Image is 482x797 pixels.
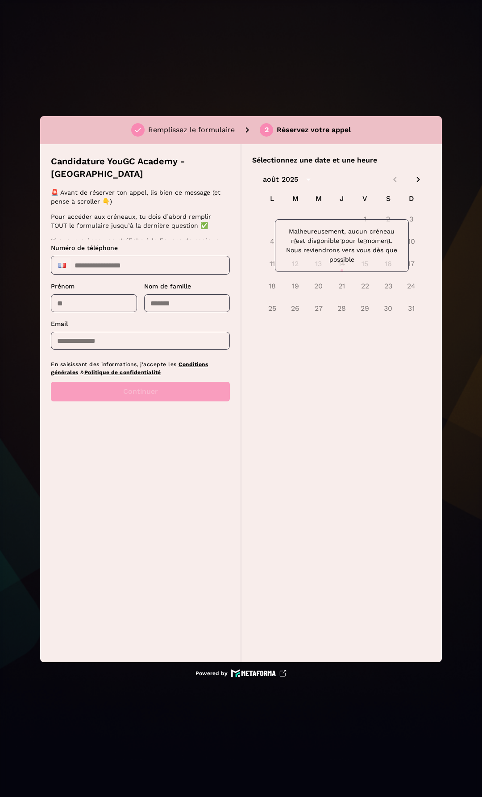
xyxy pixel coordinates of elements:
[195,669,287,677] a: Powered by
[301,172,316,187] button: calendar view is open, switch to year view
[84,369,161,376] a: Politique de confidentialité
[51,320,68,327] span: Email
[51,155,230,180] p: Candidature YouGC Academy - [GEOGRAPHIC_DATA]
[51,188,227,206] p: 🚨 Avant de réserver ton appel, lis bien ce message (et pense à scroller 👇)
[283,227,401,264] p: Malheureusement, aucun créneau n’est disponible pour le moment. Nous reviendrons vers vous dès qu...
[263,174,279,185] div: août
[264,190,280,208] span: L
[311,190,327,208] span: M
[51,236,227,245] p: Si aucun créneau ne s’affiche à la fin, pas de panique :
[148,125,235,135] p: Remplissez le formulaire
[144,283,191,290] span: Nom de famille
[334,190,350,208] span: J
[80,369,84,376] span: &
[403,190,420,208] span: D
[51,244,118,251] span: Numéro de téléphone
[53,258,71,272] div: France: + 33
[277,125,351,135] p: Réservez votre appel
[287,190,303,208] span: M
[252,155,431,166] p: Sélectionnez une date et une heure
[411,172,426,187] button: Next month
[51,360,230,376] p: En saisissant des informations, j'accepte les
[357,190,373,208] span: V
[265,126,269,134] div: 2
[282,174,298,185] div: 2025
[380,190,396,208] span: S
[51,283,75,290] span: Prénom
[51,212,227,230] p: Pour accéder aux créneaux, tu dois d’abord remplir TOUT le formulaire jusqu’à la dernière question ✅
[195,670,228,677] p: Powered by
